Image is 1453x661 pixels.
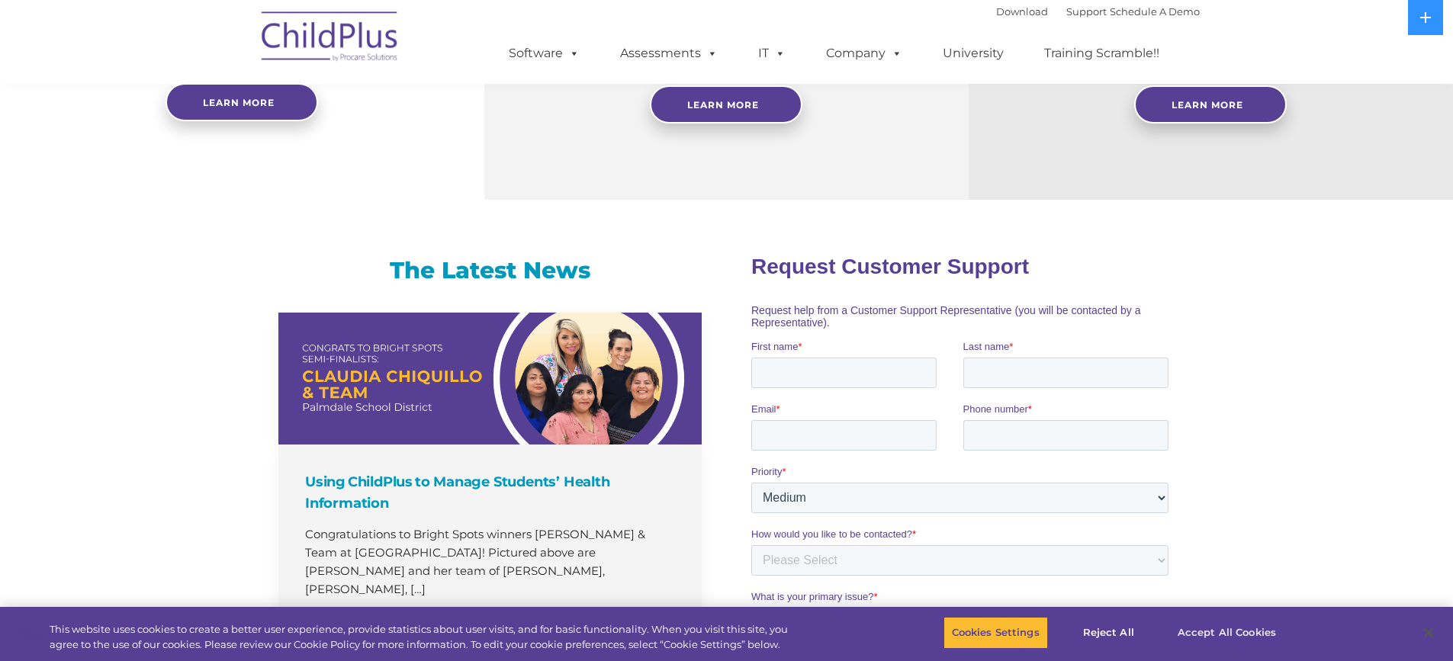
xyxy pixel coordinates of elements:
a: University [927,38,1019,69]
a: Software [493,38,595,69]
span: Learn more [203,97,275,108]
button: Reject All [1061,617,1156,649]
h4: Using ChildPlus to Manage Students’ Health Information [305,471,679,514]
button: Close [1412,616,1445,650]
p: Congratulations to Bright Spots winners [PERSON_NAME] & Team at [GEOGRAPHIC_DATA]​! Pictured abov... [305,525,679,598]
span: Learn More [687,99,759,111]
a: IT [743,38,801,69]
img: ChildPlus by Procare Solutions [254,1,407,77]
a: Learn More [650,85,802,124]
a: Company [811,38,918,69]
h3: The Latest News [278,255,702,286]
a: Assessments [605,38,733,69]
a: Download [996,5,1048,18]
a: Schedule A Demo [1110,5,1200,18]
a: Learn More [1134,85,1287,124]
a: Training Scramble!! [1029,38,1175,69]
a: Support [1066,5,1107,18]
font: | [996,5,1200,18]
button: Cookies Settings [943,617,1048,649]
a: Learn more [166,83,318,121]
span: Learn More [1172,99,1243,111]
button: Accept All Cookies [1169,617,1284,649]
div: This website uses cookies to create a better user experience, provide statistics about user visit... [50,622,799,652]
